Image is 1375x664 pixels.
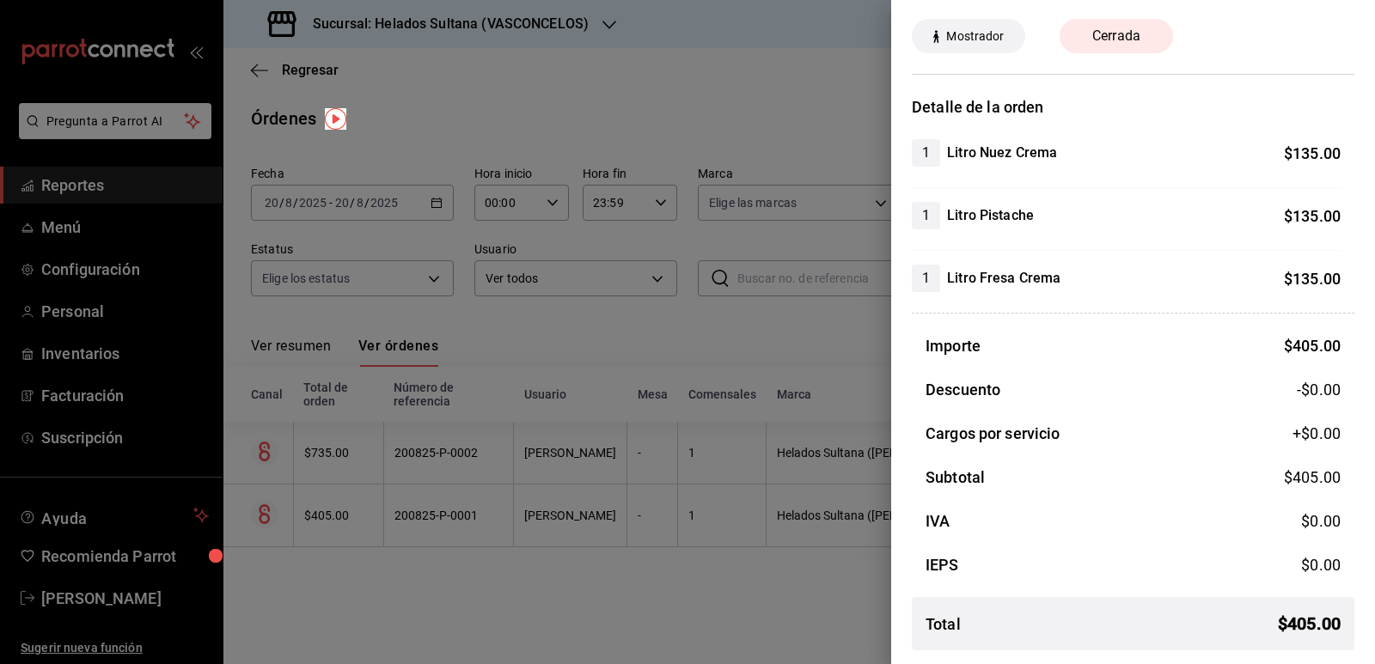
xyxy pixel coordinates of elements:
[926,334,981,357] h3: Importe
[926,378,1000,401] h3: Descuento
[926,612,961,636] h3: Total
[947,268,1060,289] h4: Litro Fresa Crema
[926,553,959,576] h3: IEPS
[1297,378,1341,401] span: -$0.00
[1301,556,1341,574] span: $ 0.00
[926,509,950,533] h3: IVA
[912,143,940,163] span: 1
[939,27,1011,46] span: Mostrador
[947,205,1034,226] h4: Litro Pistache
[1082,26,1151,46] span: Cerrada
[1284,270,1341,288] span: $ 135.00
[912,268,940,289] span: 1
[1284,468,1341,486] span: $ 405.00
[1284,337,1341,355] span: $ 405.00
[1284,144,1341,162] span: $ 135.00
[912,95,1354,119] h3: Detalle de la orden
[912,205,940,226] span: 1
[1301,512,1341,530] span: $ 0.00
[1284,207,1341,225] span: $ 135.00
[926,422,1060,445] h3: Cargos por servicio
[325,108,346,130] img: Tooltip marker
[1278,611,1341,637] span: $ 405.00
[926,466,985,489] h3: Subtotal
[947,143,1057,163] h4: Litro Nuez Crema
[1292,422,1341,445] span: +$ 0.00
